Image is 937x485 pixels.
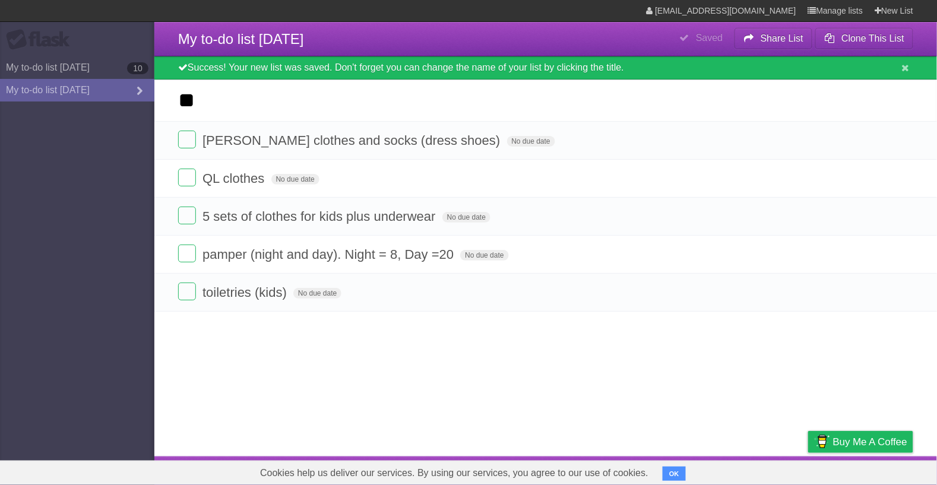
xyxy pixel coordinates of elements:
[202,209,439,224] span: 5 sets of clothes for kids plus underwear
[735,28,813,49] button: Share List
[293,288,341,299] span: No due date
[752,459,778,482] a: Terms
[202,247,457,262] span: pamper (night and day). Night = 8, Day =20
[507,136,555,147] span: No due date
[271,174,319,185] span: No due date
[663,467,686,481] button: OK
[202,171,267,186] span: QL clothes
[178,207,196,224] label: Done
[178,31,304,47] span: My to-do list [DATE]
[761,33,803,43] b: Share List
[841,33,904,43] b: Clone This List
[696,33,723,43] b: Saved
[460,250,508,261] span: No due date
[838,459,913,482] a: Suggest a feature
[202,285,290,300] span: toiletries (kids)
[650,459,675,482] a: About
[178,169,196,186] label: Done
[808,431,913,453] a: Buy me a coffee
[154,56,937,80] div: Success! Your new list was saved. Don't forget you can change the name of your list by clicking t...
[178,131,196,148] label: Done
[814,432,830,452] img: Buy me a coffee
[178,283,196,300] label: Done
[833,432,907,452] span: Buy me a coffee
[815,28,913,49] button: Clone This List
[202,133,503,148] span: [PERSON_NAME] clothes and socks (dress shoes)
[442,212,490,223] span: No due date
[178,245,196,262] label: Done
[793,459,824,482] a: Privacy
[127,62,148,74] b: 10
[689,459,737,482] a: Developers
[248,461,660,485] span: Cookies help us deliver our services. By using our services, you agree to our use of cookies.
[6,29,77,50] div: Flask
